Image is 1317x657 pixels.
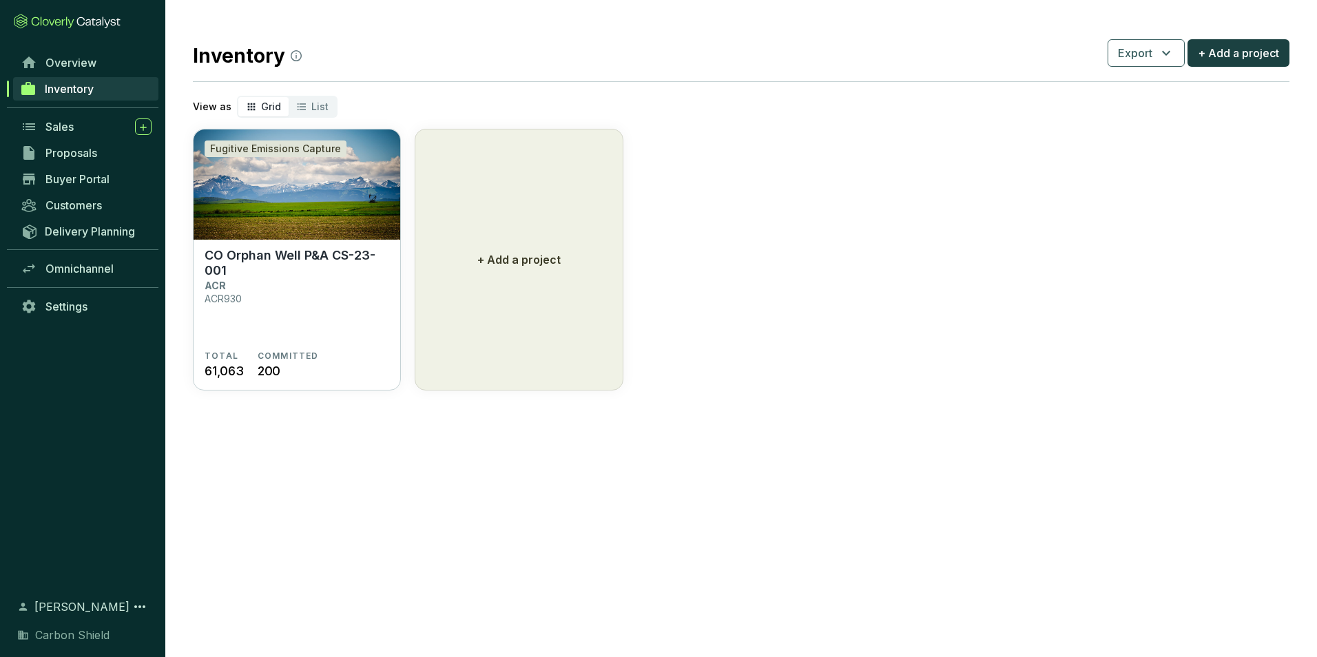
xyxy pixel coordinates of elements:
[14,51,158,74] a: Overview
[45,172,110,186] span: Buyer Portal
[1188,39,1289,67] button: + Add a project
[205,248,389,278] p: CO Orphan Well P&A CS-23-001
[45,120,74,134] span: Sales
[311,101,329,112] span: List
[45,82,94,96] span: Inventory
[14,141,158,165] a: Proposals
[205,280,226,291] p: ACR
[45,198,102,212] span: Customers
[45,262,114,275] span: Omnichannel
[45,146,97,160] span: Proposals
[14,194,158,217] a: Customers
[258,362,280,380] span: 200
[205,293,242,304] p: ACR930
[237,96,338,118] div: segmented control
[14,115,158,138] a: Sales
[45,56,96,70] span: Overview
[14,257,158,280] a: Omnichannel
[258,351,319,362] span: COMMITTED
[205,362,244,380] span: 61,063
[14,295,158,318] a: Settings
[1108,39,1185,67] button: Export
[194,129,400,240] img: CO Orphan Well P&A CS-23-001
[45,300,87,313] span: Settings
[193,41,302,70] h2: Inventory
[193,100,231,114] p: View as
[477,251,561,268] p: + Add a project
[45,225,135,238] span: Delivery Planning
[13,77,158,101] a: Inventory
[35,627,110,643] span: Carbon Shield
[261,101,281,112] span: Grid
[415,129,623,390] button: + Add a project
[14,167,158,191] a: Buyer Portal
[205,351,238,362] span: TOTAL
[34,598,129,615] span: [PERSON_NAME]
[1198,45,1279,61] span: + Add a project
[1118,45,1152,61] span: Export
[14,220,158,242] a: Delivery Planning
[205,140,346,157] div: Fugitive Emissions Capture
[193,129,401,390] a: CO Orphan Well P&A CS-23-001Fugitive Emissions CaptureCO Orphan Well P&A CS-23-001ACRACR930TOTAL6...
